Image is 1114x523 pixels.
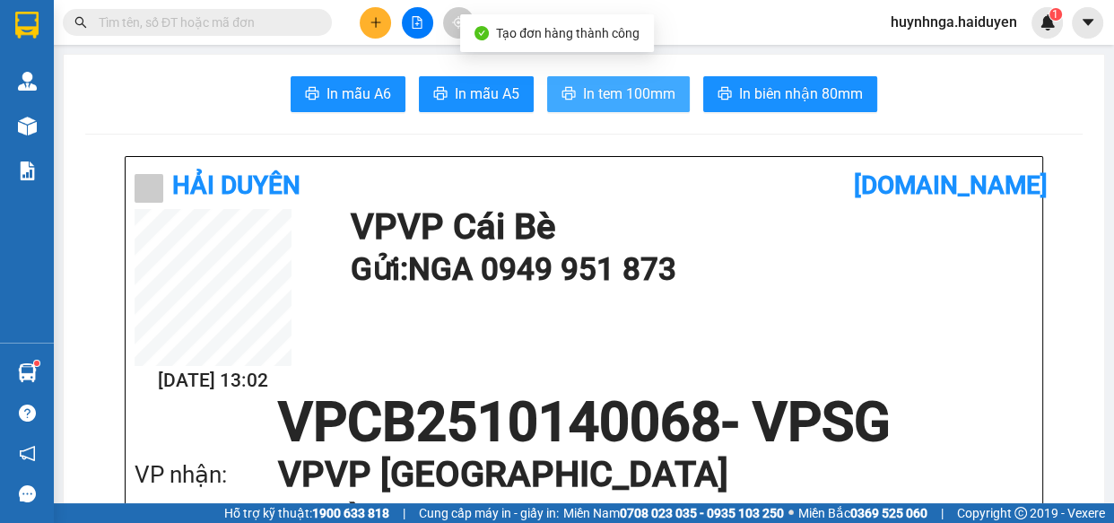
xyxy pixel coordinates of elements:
[305,86,319,103] span: printer
[561,86,576,103] span: printer
[74,16,87,29] span: search
[1014,507,1027,519] span: copyright
[19,445,36,462] span: notification
[474,26,489,40] span: check-circle
[34,361,39,366] sup: 1
[563,503,784,523] span: Miền Nam
[278,449,997,500] h1: VP VP [GEOGRAPHIC_DATA]
[18,117,37,135] img: warehouse-icon
[1052,8,1058,21] span: 1
[620,506,784,520] strong: 0708 023 035 - 0935 103 250
[854,170,1048,200] b: [DOMAIN_NAME]
[135,457,278,493] div: VP nhận:
[18,72,37,91] img: warehouse-icon
[798,503,927,523] span: Miền Bắc
[99,13,310,32] input: Tìm tên, số ĐT hoặc mã đơn
[18,363,37,382] img: warehouse-icon
[455,83,519,105] span: In mẫu A5
[402,7,433,39] button: file-add
[452,16,465,29] span: aim
[419,76,534,112] button: printerIn mẫu A5
[1040,14,1056,31] img: icon-new-feature
[703,76,877,112] button: printerIn biên nhận 80mm
[941,503,944,523] span: |
[370,16,382,29] span: plus
[135,396,1033,449] h1: VPCB2510140068 - VPSG
[1072,7,1103,39] button: caret-down
[718,86,732,103] span: printer
[788,510,794,517] span: ⚪️
[403,503,405,523] span: |
[224,503,389,523] span: Hỗ trợ kỹ thuật:
[876,11,1031,33] span: huynhnga.haiduyen
[15,12,39,39] img: logo-vxr
[433,86,448,103] span: printer
[850,506,927,520] strong: 0369 525 060
[443,7,474,39] button: aim
[291,76,405,112] button: printerIn mẫu A6
[18,161,37,180] img: solution-icon
[350,209,1024,245] h1: VP VP Cái Bè
[350,245,1024,294] h1: Gửi: NGA 0949 951 873
[19,485,36,502] span: message
[135,366,292,396] h2: [DATE] 13:02
[172,170,300,200] b: Hải Duyên
[583,83,675,105] span: In tem 100mm
[739,83,863,105] span: In biên nhận 80mm
[496,26,640,40] span: Tạo đơn hàng thành công
[360,7,391,39] button: plus
[1080,14,1096,31] span: caret-down
[1049,8,1062,21] sup: 1
[419,503,559,523] span: Cung cấp máy in - giấy in:
[312,506,389,520] strong: 1900 633 818
[547,76,690,112] button: printerIn tem 100mm
[326,83,391,105] span: In mẫu A6
[411,16,423,29] span: file-add
[19,405,36,422] span: question-circle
